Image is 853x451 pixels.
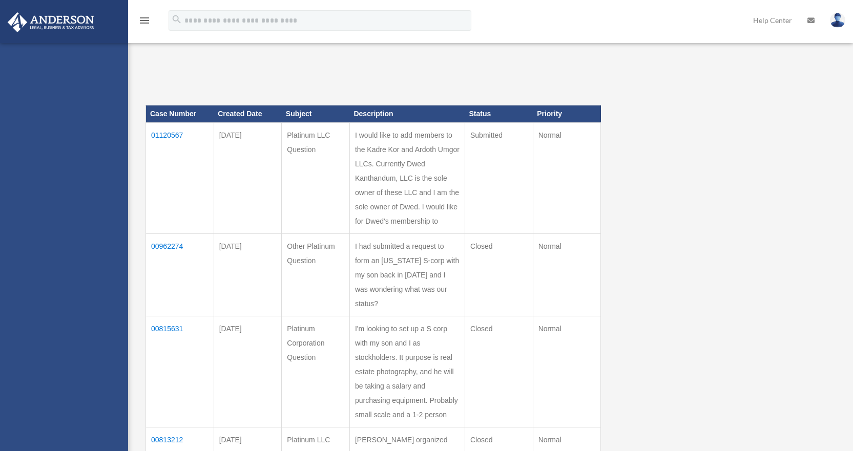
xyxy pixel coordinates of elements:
[146,105,214,123] th: Case Number
[533,233,601,316] td: Normal
[5,12,97,32] img: Anderson Advisors Platinum Portal
[214,316,282,427] td: [DATE]
[282,122,350,233] td: Platinum LLC Question
[146,122,214,233] td: 01120567
[465,233,533,316] td: Closed
[146,316,214,427] td: 00815631
[171,14,182,25] i: search
[533,105,601,123] th: Priority
[533,122,601,233] td: Normal
[282,233,350,316] td: Other Platinum Question
[282,316,350,427] td: Platinum Corporation Question
[214,105,282,123] th: Created Date
[465,316,533,427] td: Closed
[465,105,533,123] th: Status
[349,122,465,233] td: I would like to add members to the Kadre Kor and Ardoth Umgor LLCs. Currently Dwed Kanthandum, LL...
[349,316,465,427] td: I'm looking to set up a S corp with my son and I as stockholders. It purpose is real estate photo...
[533,316,601,427] td: Normal
[138,18,151,27] a: menu
[349,105,465,123] th: Description
[146,233,214,316] td: 00962274
[214,233,282,316] td: [DATE]
[465,122,533,233] td: Submitted
[830,13,845,28] img: User Pic
[282,105,350,123] th: Subject
[214,122,282,233] td: [DATE]
[138,14,151,27] i: menu
[349,233,465,316] td: I had submitted a request to form an [US_STATE] S-corp with my son back in [DATE] and I was wonde...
